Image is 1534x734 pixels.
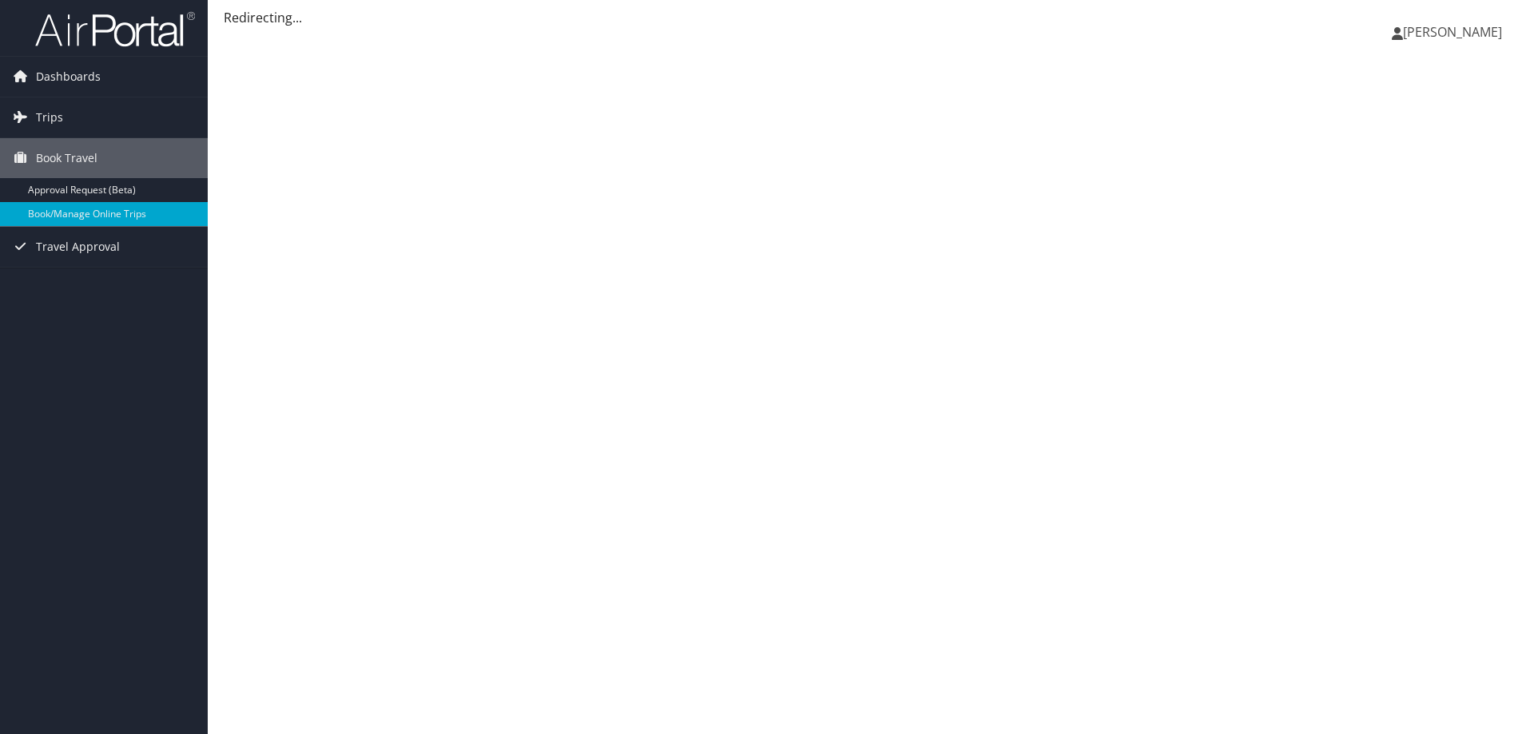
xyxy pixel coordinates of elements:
[36,227,120,267] span: Travel Approval
[36,57,101,97] span: Dashboards
[36,97,63,137] span: Trips
[224,8,1518,27] div: Redirecting...
[36,138,97,178] span: Book Travel
[1392,8,1518,56] a: [PERSON_NAME]
[35,10,195,48] img: airportal-logo.png
[1403,23,1502,41] span: [PERSON_NAME]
